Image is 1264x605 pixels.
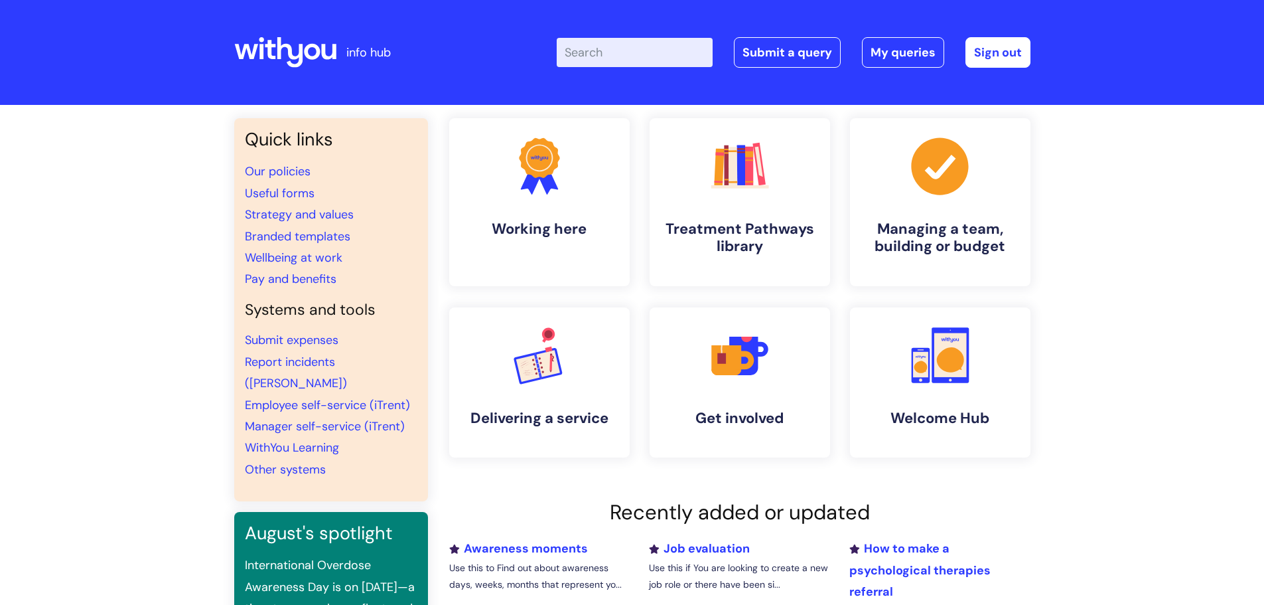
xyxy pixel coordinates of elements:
[449,500,1030,525] h2: Recently added or updated
[245,397,410,413] a: Employee self-service (iTrent)
[245,271,336,287] a: Pay and benefits
[849,541,991,600] a: How to make a psychological therapies referral
[245,129,417,150] h3: Quick links
[245,462,326,477] a: Other systems
[245,185,315,201] a: Useful forms
[862,37,944,68] a: My queries
[245,250,342,266] a: Wellbeing at work
[449,541,588,557] a: Awareness moments
[861,410,1020,427] h4: Welcome Hub
[245,228,350,244] a: Branded templates
[245,523,417,544] h3: August's spotlight
[861,220,1020,256] h4: Managing a team, building or budget
[346,42,391,63] p: info hub
[557,37,1030,68] div: | -
[660,220,819,256] h4: Treatment Pathways library
[557,38,713,67] input: Search
[460,220,619,238] h4: Working here
[649,560,829,593] p: Use this if You are looking to create a new job role or there have been si...
[449,118,630,286] a: Working here
[245,301,417,319] h4: Systems and tools
[245,207,354,222] a: Strategy and values
[850,307,1030,458] a: Welcome Hub
[965,37,1030,68] a: Sign out
[449,307,630,458] a: Delivering a service
[460,410,619,427] h4: Delivering a service
[449,560,630,593] p: Use this to Find out about awareness days, weeks, months that represent yo...
[649,541,750,557] a: Job evaluation
[650,118,830,286] a: Treatment Pathways library
[850,118,1030,286] a: Managing a team, building or budget
[245,163,311,179] a: Our policies
[734,37,841,68] a: Submit a query
[245,418,405,434] a: Manager self-service (iTrent)
[245,440,339,456] a: WithYou Learning
[660,410,819,427] h4: Get involved
[245,332,338,348] a: Submit expenses
[245,354,347,391] a: Report incidents ([PERSON_NAME])
[650,307,830,458] a: Get involved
